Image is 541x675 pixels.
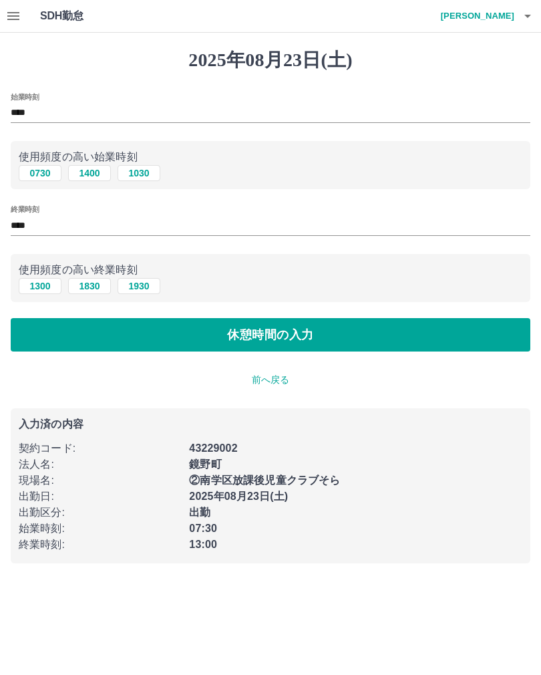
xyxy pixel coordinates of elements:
[189,475,340,486] b: ②南学区放課後児童クラブそら
[19,472,181,489] p: 現場名 :
[68,165,111,181] button: 1400
[19,165,61,181] button: 0730
[19,456,181,472] p: 法人名 :
[19,521,181,537] p: 始業時刻 :
[68,278,111,294] button: 1830
[19,537,181,553] p: 終業時刻 :
[118,165,160,181] button: 1030
[11,318,530,352] button: 休憩時間の入力
[19,262,522,278] p: 使用頻度の高い終業時刻
[189,523,217,534] b: 07:30
[189,539,217,550] b: 13:00
[11,92,39,102] label: 始業時刻
[189,442,237,454] b: 43229002
[189,458,221,470] b: 鏡野町
[19,149,522,165] p: 使用頻度の高い始業時刻
[11,205,39,215] label: 終業時刻
[19,278,61,294] button: 1300
[11,49,530,72] h1: 2025年08月23日(土)
[118,278,160,294] button: 1930
[189,491,288,502] b: 2025年08月23日(土)
[19,440,181,456] p: 契約コード :
[189,507,210,518] b: 出勤
[11,373,530,387] p: 前へ戻る
[19,505,181,521] p: 出勤区分 :
[19,419,522,430] p: 入力済の内容
[19,489,181,505] p: 出勤日 :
